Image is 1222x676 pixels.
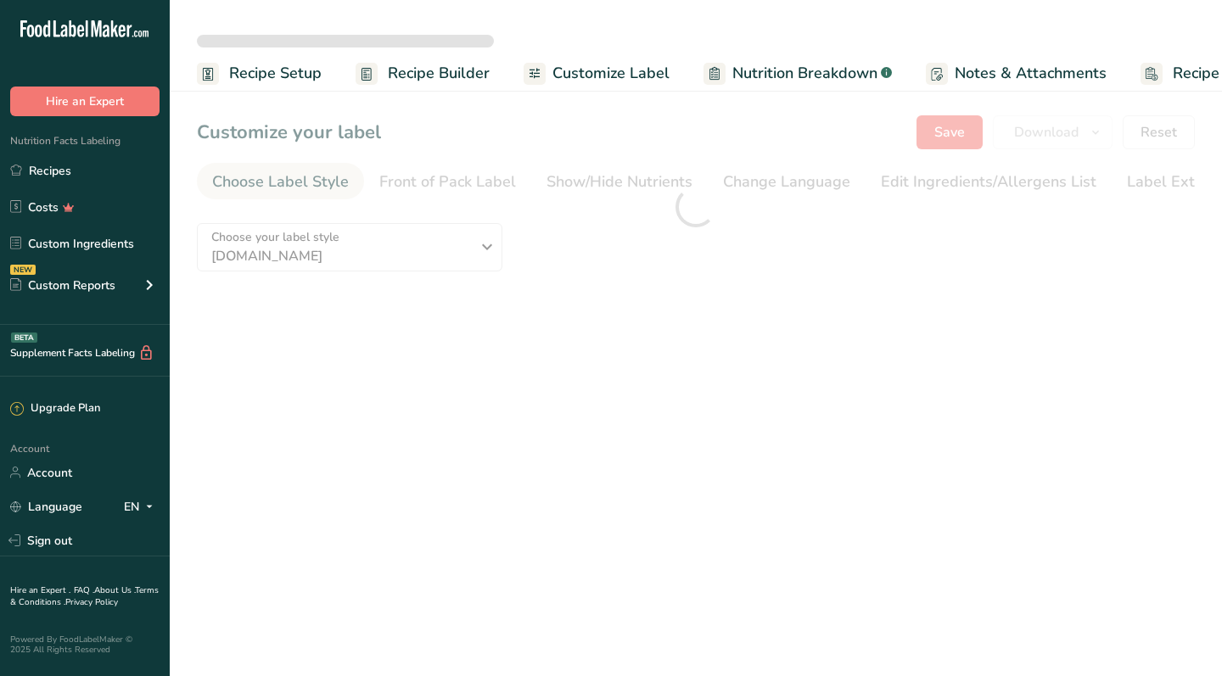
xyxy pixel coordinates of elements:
[11,332,37,343] div: BETA
[10,87,160,116] button: Hire an Expert
[703,54,892,92] a: Nutrition Breakdown
[197,54,322,92] a: Recipe Setup
[388,62,490,85] span: Recipe Builder
[732,62,877,85] span: Nutrition Breakdown
[926,54,1107,92] a: Notes & Attachments
[65,596,118,608] a: Privacy Policy
[10,492,82,522] a: Language
[10,265,36,275] div: NEW
[94,584,135,596] a: About Us .
[124,496,160,517] div: EN
[74,584,94,596] a: FAQ .
[552,62,670,85] span: Customize Label
[955,62,1107,85] span: Notes & Attachments
[10,634,160,655] div: Powered By FoodLabelMaker © 2025 All Rights Reserved
[10,584,70,596] a: Hire an Expert .
[10,277,115,294] div: Custom Reports
[10,584,159,608] a: Terms & Conditions .
[356,54,490,92] a: Recipe Builder
[229,62,322,85] span: Recipe Setup
[524,54,670,92] a: Customize Label
[10,400,100,417] div: Upgrade Plan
